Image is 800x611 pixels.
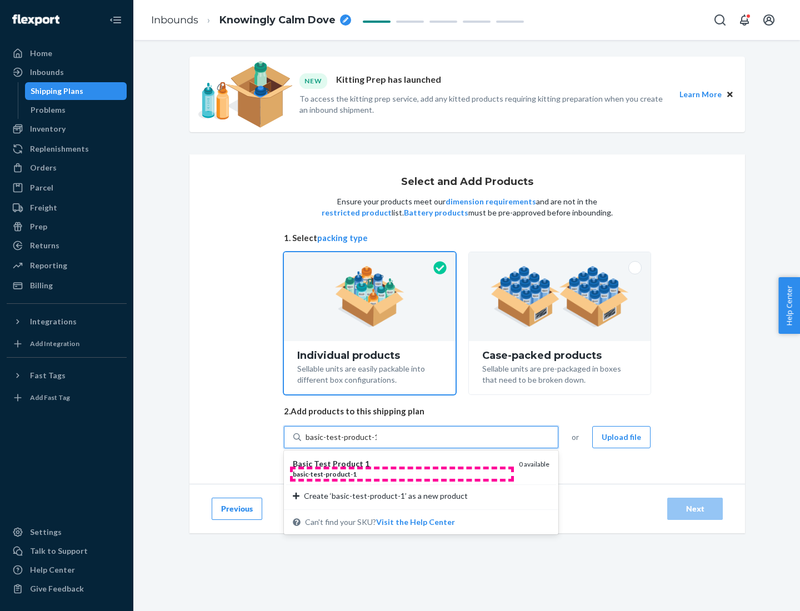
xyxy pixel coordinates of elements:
div: Parcel [30,182,53,193]
a: Shipping Plans [25,82,127,100]
img: individual-pack.facf35554cb0f1810c75b2bd6df2d64e.png [335,266,404,327]
h1: Select and Add Products [401,177,533,188]
ol: breadcrumbs [142,4,360,37]
input: Basic Test Product 1basic-test-product-10 availableCreate ‘basic-test-product-1’ as a new product... [306,432,377,443]
p: To access the kitting prep service, add any kitted products requiring kitting preparation when yo... [299,93,669,116]
button: Previous [212,498,262,520]
a: Inbounds [151,14,198,26]
div: Freight [30,202,57,213]
em: basic [293,470,308,478]
em: Test [314,459,331,468]
button: Fast Tags [7,367,127,384]
div: Inbounds [30,67,64,78]
div: Add Integration [30,339,79,348]
button: Give Feedback [7,580,127,598]
button: Upload file [592,426,651,448]
div: Returns [30,240,59,251]
button: Help Center [778,277,800,334]
a: Talk to Support [7,542,127,560]
button: Battery products [404,207,468,218]
a: Add Fast Tag [7,389,127,407]
div: Problems [31,104,66,116]
em: product [326,470,351,478]
div: Replenishments [30,143,89,154]
button: Basic Test Product 1basic-test-product-10 availableCreate ‘basic-test-product-1’ as a new product... [376,517,455,528]
a: Settings [7,523,127,541]
button: Close Navigation [104,9,127,31]
div: Integrations [30,316,77,327]
div: NEW [299,73,327,88]
div: Help Center [30,564,75,575]
img: Flexport logo [12,14,59,26]
div: Inventory [30,123,66,134]
div: Add Fast Tag [30,393,70,402]
em: Basic [293,459,312,468]
div: Billing [30,280,53,291]
a: Add Integration [7,335,127,353]
div: Individual products [297,350,442,361]
em: test [311,470,323,478]
a: Help Center [7,561,127,579]
div: Shipping Plans [31,86,83,97]
div: Give Feedback [30,583,84,594]
span: or [572,432,579,443]
em: 1 [353,470,357,478]
a: Parcel [7,179,127,197]
div: Sellable units are pre-packaged in boxes that need to be broken down. [482,361,637,385]
div: Settings [30,527,62,538]
span: Can't find your SKU? [305,517,455,528]
button: packing type [317,232,368,244]
button: Next [667,498,723,520]
div: Fast Tags [30,370,66,381]
div: Home [30,48,52,59]
img: case-pack.59cecea509d18c883b923b81aeac6d0b.png [491,266,629,327]
button: Open account menu [758,9,780,31]
em: Product [333,459,363,468]
span: Knowingly Calm Dove [219,13,336,28]
span: 0 available [519,460,549,468]
div: Reporting [30,260,67,271]
a: Reporting [7,257,127,274]
a: Prep [7,218,127,236]
div: Case-packed products [482,350,637,361]
span: 2. Add products to this shipping plan [284,405,651,417]
a: Freight [7,199,127,217]
a: Home [7,44,127,62]
em: 1 [365,459,369,468]
div: Sellable units are easily packable into different box configurations. [297,361,442,385]
p: Kitting Prep has launched [336,73,441,88]
span: 1. Select [284,232,651,244]
a: Returns [7,237,127,254]
a: Problems [25,101,127,119]
button: restricted product [322,207,392,218]
p: Ensure your products meet our and are not in the list. must be pre-approved before inbounding. [321,196,614,218]
a: Inventory [7,120,127,138]
a: Billing [7,277,127,294]
button: Close [724,88,736,101]
div: Next [677,503,713,514]
div: - - - [293,469,510,479]
span: Create ‘basic-test-product-1’ as a new product [304,490,468,502]
button: dimension requirements [446,196,536,207]
button: Open notifications [733,9,756,31]
div: Prep [30,221,47,232]
div: Orders [30,162,57,173]
a: Inbounds [7,63,127,81]
button: Learn More [679,88,722,101]
button: Integrations [7,313,127,330]
a: Orders [7,159,127,177]
div: Talk to Support [30,545,88,557]
button: Open Search Box [709,9,731,31]
a: Replenishments [7,140,127,158]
